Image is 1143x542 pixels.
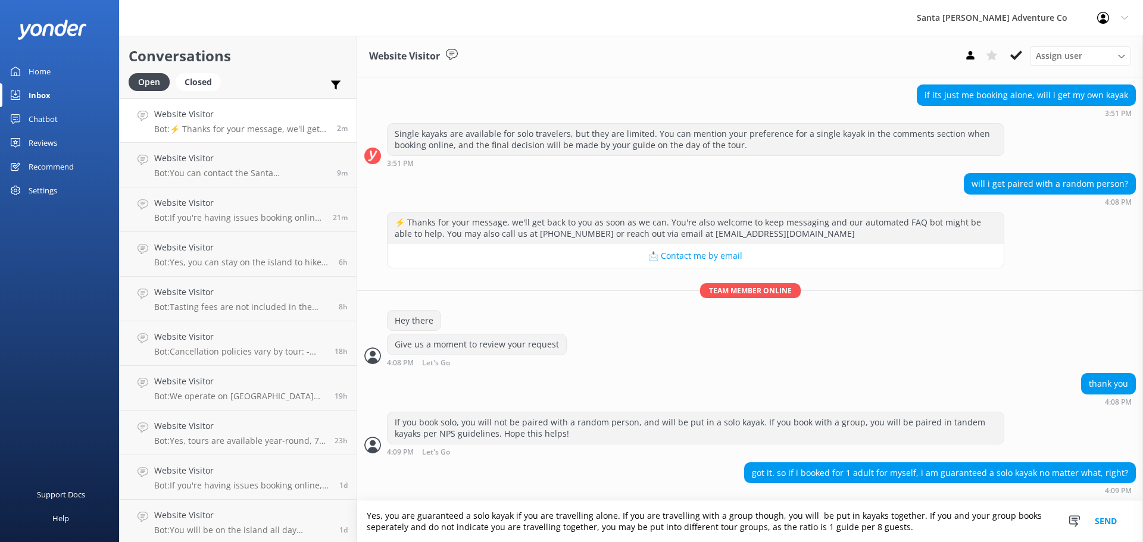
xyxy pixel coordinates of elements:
[387,159,1004,167] div: 03:51pm 11-Aug-2025 (UTC -07:00) America/Tijuana
[120,366,357,411] a: Website VisitorBot:We operate on [GEOGRAPHIC_DATA][PERSON_NAME], specifically at [GEOGRAPHIC_DATA...
[176,73,221,91] div: Closed
[357,501,1143,542] textarea: Yes, you are guaranteed a solo kayak if you are travelling alone. If you are travelling with a gr...
[129,75,176,88] a: Open
[387,359,414,367] strong: 4:08 PM
[1083,501,1128,542] button: Send
[964,198,1136,206] div: 04:08pm 11-Aug-2025 (UTC -07:00) America/Tijuana
[154,391,326,402] p: Bot: We operate on [GEOGRAPHIC_DATA][PERSON_NAME], specifically at [GEOGRAPHIC_DATA].
[388,124,1004,155] div: Single kayaks are available for solo travelers, but they are limited. You can mention your prefer...
[387,358,567,367] div: 04:08pm 11-Aug-2025 (UTC -07:00) America/Tijuana
[154,212,324,223] p: Bot: If you're having issues booking online, please contact the Santa [PERSON_NAME] Adventure Co....
[339,480,348,490] span: 02:40pm 10-Aug-2025 (UTC -07:00) America/Tijuana
[120,232,357,277] a: Website VisitorBot:Yes, you can stay on the island to hike after your kayaking tour. You will be ...
[154,152,328,165] h4: Website Visitor
[129,73,170,91] div: Open
[154,286,330,299] h4: Website Visitor
[29,178,57,202] div: Settings
[154,196,324,209] h4: Website Visitor
[335,391,348,401] span: 09:08pm 10-Aug-2025 (UTC -07:00) America/Tijuana
[339,257,348,267] span: 09:38am 11-Aug-2025 (UTC -07:00) America/Tijuana
[333,212,348,223] span: 03:49pm 11-Aug-2025 (UTC -07:00) America/Tijuana
[387,70,1004,79] div: 03:50pm 11-Aug-2025 (UTC -07:00) America/Tijuana
[154,464,330,477] h4: Website Visitor
[917,85,1135,105] div: if its just me booking alone, will i get my own kayak
[1082,374,1135,394] div: thank you
[120,187,357,232] a: Website VisitorBot:If you're having issues booking online, please contact the Santa [PERSON_NAME]...
[154,241,330,254] h4: Website Visitor
[176,75,227,88] a: Closed
[154,375,326,388] h4: Website Visitor
[120,321,357,366] a: Website VisitorBot:Cancellation policies vary by tour: - Channel Islands tours: Full refunds if c...
[129,45,348,67] h2: Conversations
[37,483,85,506] div: Support Docs
[335,436,348,446] span: 04:38pm 10-Aug-2025 (UTC -07:00) America/Tijuana
[388,412,1004,444] div: If you book solo, you will not be paired with a random person, and will be put in a solo kayak. I...
[1105,110,1132,117] strong: 3:51 PM
[154,419,326,433] h4: Website Visitor
[1105,399,1132,406] strong: 4:08 PM
[388,334,566,355] div: Give us a moment to review your request
[154,302,330,312] p: Bot: Tasting fees are not included in the Wine Country Shuttle price. For other tours, all wine t...
[1105,199,1132,206] strong: 4:08 PM
[154,168,328,178] p: Bot: You can contact the Santa [PERSON_NAME] Adventure Co. team at [PHONE_NUMBER], or by emailing...
[29,131,57,155] div: Reviews
[120,455,357,500] a: Website VisitorBot:If you're having issues booking online, please contact the Santa [PERSON_NAME]...
[154,346,326,357] p: Bot: Cancellation policies vary by tour: - Channel Islands tours: Full refunds if canceled at lea...
[29,155,74,178] div: Recommend
[369,49,440,64] h3: Website Visitor
[422,359,450,367] span: Let's Go
[154,509,330,522] h4: Website Visitor
[154,480,330,491] p: Bot: If you're having issues booking online, please contact the Santa [PERSON_NAME] Adventure Co....
[154,525,330,535] p: Bot: You will be on the island all day regardless of the tour length you pick. Free time can be u...
[154,330,326,343] h4: Website Visitor
[120,277,357,321] a: Website VisitorBot:Tasting fees are not included in the Wine Country Shuttle price. For other tou...
[29,83,51,107] div: Inbox
[1105,487,1132,494] strong: 4:09 PM
[339,302,348,312] span: 07:52am 11-Aug-2025 (UTC -07:00) America/Tijuana
[29,107,58,131] div: Chatbot
[154,257,330,268] p: Bot: Yes, you can stay on the island to hike after your kayaking tour. You will be on the island ...
[120,411,357,455] a: Website VisitorBot:Yes, tours are available year-round, 7 days per week. You can visit our calend...
[1081,397,1136,406] div: 04:08pm 11-Aug-2025 (UTC -07:00) America/Tijuana
[1036,49,1082,62] span: Assign user
[154,108,328,121] h4: Website Visitor
[388,212,1004,244] div: ⚡ Thanks for your message, we'll get back to you as soon as we can. You're also welcome to keep m...
[700,283,801,298] span: Team member online
[120,143,357,187] a: Website VisitorBot:You can contact the Santa [PERSON_NAME] Adventure Co. team at [PHONE_NUMBER], ...
[917,109,1136,117] div: 03:51pm 11-Aug-2025 (UTC -07:00) America/Tijuana
[18,20,86,39] img: yonder-white-logo.png
[388,311,441,331] div: Hey there
[744,486,1136,494] div: 04:09pm 11-Aug-2025 (UTC -07:00) America/Tijuana
[387,447,1004,456] div: 04:09pm 11-Aug-2025 (UTC -07:00) America/Tijuana
[387,449,414,456] strong: 4:09 PM
[337,123,348,133] span: 04:08pm 11-Aug-2025 (UTC -07:00) America/Tijuana
[339,525,348,535] span: 01:18pm 10-Aug-2025 (UTC -07:00) America/Tijuana
[29,59,51,83] div: Home
[52,506,69,530] div: Help
[387,160,414,167] strong: 3:51 PM
[387,71,414,79] strong: 3:50 PM
[154,124,328,134] p: Bot: ⚡ Thanks for your message, we'll get back to you as soon as we can. You're also welcome to k...
[422,449,450,456] span: Let's Go
[388,244,1004,268] button: 📩 Contact me by email
[1030,46,1131,65] div: Assign User
[337,168,348,178] span: 04:01pm 11-Aug-2025 (UTC -07:00) America/Tijuana
[120,98,357,143] a: Website VisitorBot:⚡ Thanks for your message, we'll get back to you as soon as we can. You're als...
[154,436,326,446] p: Bot: Yes, tours are available year-round, 7 days per week. You can visit our calendar for availab...
[745,463,1135,483] div: got it. so if i booked for 1 adult for myself, i am guaranteed a solo kayak no matter what, right?
[964,174,1135,194] div: will i get paired with a random person?
[335,346,348,356] span: 09:43pm 10-Aug-2025 (UTC -07:00) America/Tijuana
